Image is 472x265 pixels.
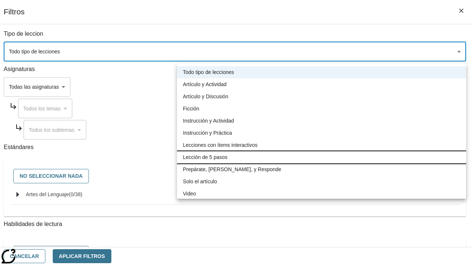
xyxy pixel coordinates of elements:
ul: Seleccione un tipo de lección [177,63,466,203]
li: Video [177,188,466,200]
li: Lección de 5 pasos [177,151,466,163]
li: Artículo y Actividad [177,78,466,91]
li: Todo tipo de lecciones [177,66,466,78]
li: Instrucción y Actividad [177,115,466,127]
li: Artículo y Discusión [177,91,466,103]
li: Solo el artículo [177,176,466,188]
li: Lecciones con ítems interactivos [177,139,466,151]
li: Instrucción y Práctica [177,127,466,139]
li: Ficción [177,103,466,115]
li: Prepárate, [PERSON_NAME], y Responde [177,163,466,176]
